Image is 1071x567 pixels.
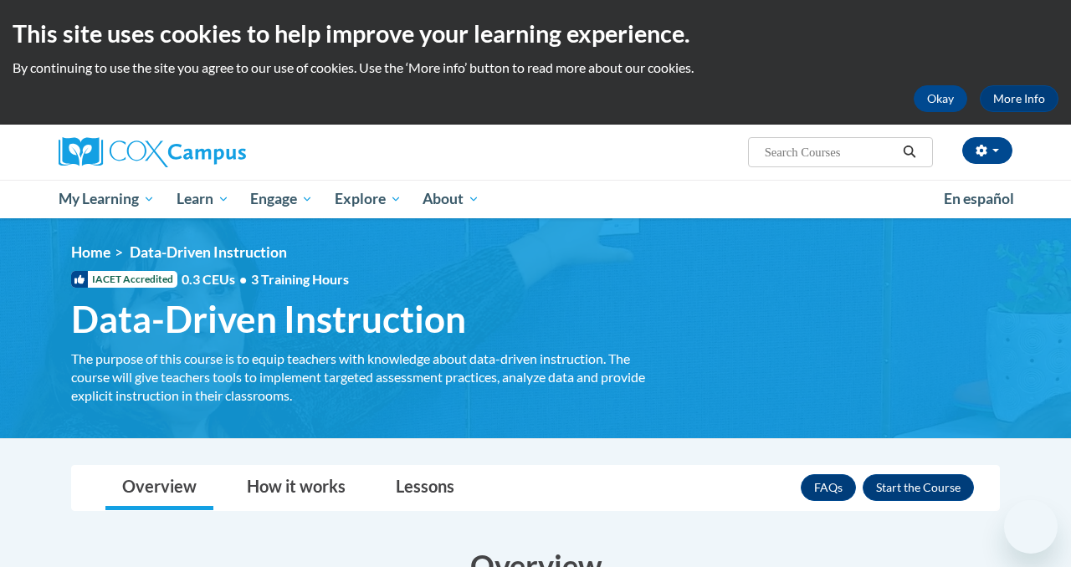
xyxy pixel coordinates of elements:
span: 3 Training Hours [251,271,349,287]
a: More Info [980,85,1058,112]
iframe: Button to launch messaging window [1004,500,1058,554]
span: My Learning [59,189,155,209]
span: • [239,271,247,287]
img: Cox Campus [59,137,246,167]
a: Explore [324,180,413,218]
div: The purpose of this course is to equip teachers with knowledge about data-driven instruction. The... [71,350,648,405]
a: About [413,180,491,218]
a: Lessons [379,466,471,510]
span: Data-Driven Instruction [130,243,287,261]
span: Explore [335,189,402,209]
span: Engage [250,189,313,209]
h2: This site uses cookies to help improve your learning experience. [13,17,1058,50]
button: Okay [914,85,967,112]
button: Enroll [863,474,974,501]
a: Engage [239,180,324,218]
span: En español [944,190,1014,207]
input: Search Courses [763,142,897,162]
button: Search [897,142,922,162]
a: FAQs [801,474,856,501]
a: My Learning [48,180,166,218]
button: Account Settings [962,137,1012,164]
p: By continuing to use the site you agree to our use of cookies. Use the ‘More info’ button to read... [13,59,1058,77]
div: Main menu [46,180,1025,218]
span: IACET Accredited [71,271,177,288]
span: Data-Driven Instruction [71,297,466,341]
a: How it works [230,466,362,510]
a: Learn [166,180,240,218]
span: 0.3 CEUs [182,270,349,289]
span: About [423,189,479,209]
a: Cox Campus [59,137,360,167]
span: Learn [177,189,229,209]
a: Home [71,243,110,261]
a: Overview [105,466,213,510]
a: En español [933,181,1025,217]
